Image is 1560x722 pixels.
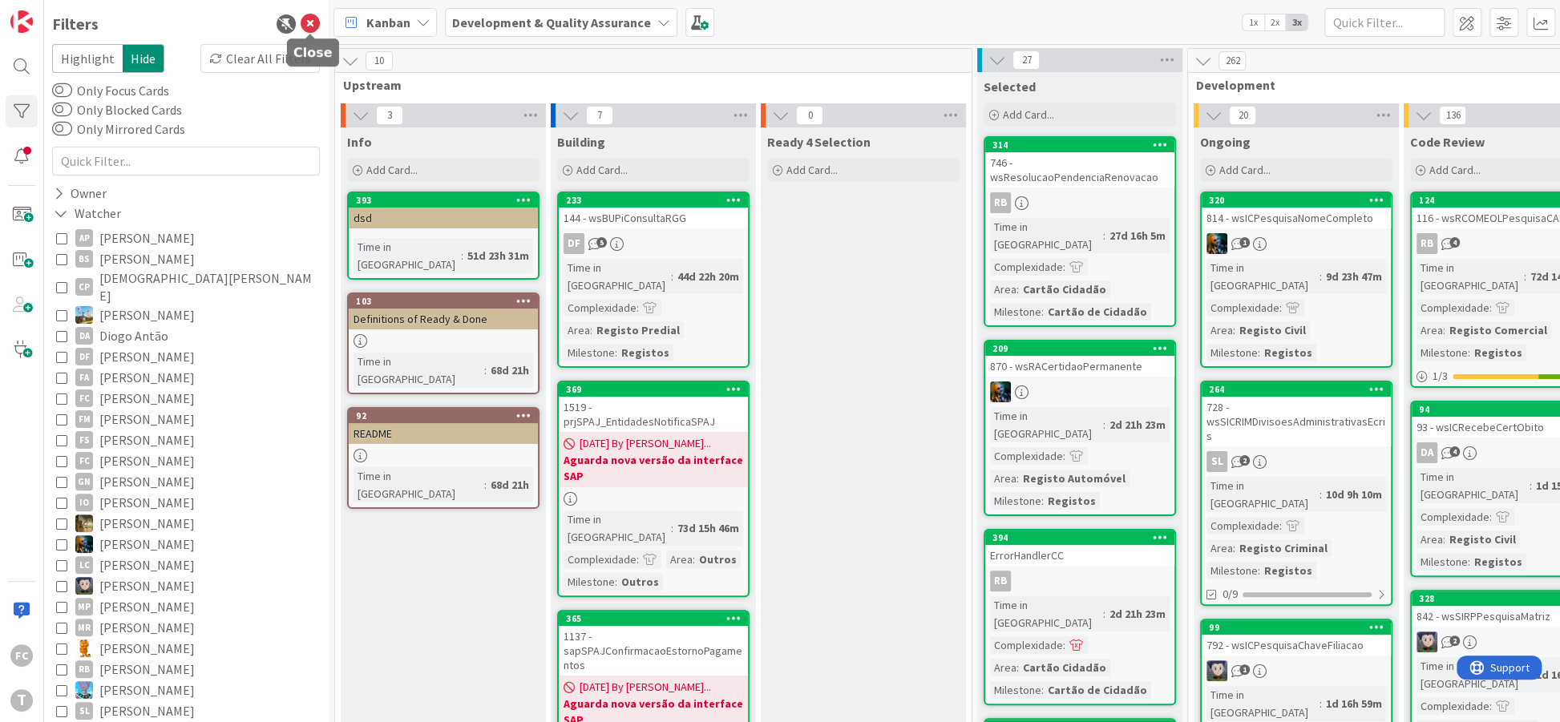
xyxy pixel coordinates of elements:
span: 1 [1239,664,1250,675]
div: 365 [566,613,748,624]
div: 27d 16h 5m [1105,227,1170,244]
div: Complexidade [564,299,637,317]
img: JC [75,514,93,532]
div: 144 - wsBUPiConsultaRGG [559,208,748,228]
div: 92README [349,409,538,444]
div: Registos [1260,562,1316,579]
span: : [484,476,487,494]
div: Time in [GEOGRAPHIC_DATA] [1206,477,1320,512]
span: : [1041,492,1044,510]
span: 0/9 [1223,586,1238,603]
span: [PERSON_NAME] [99,430,195,450]
span: : [1279,299,1282,317]
div: FC [75,389,93,407]
div: Complexidade [990,636,1063,654]
img: JC [1206,233,1227,254]
span: [PERSON_NAME] [99,248,195,269]
span: Add Card... [366,163,418,177]
div: 1519 - prjSPAJ_EntidadesNotificaSPAJ [559,397,748,432]
div: Milestone [564,344,615,361]
div: 320 [1202,193,1391,208]
div: Registo Criminal [1235,539,1332,557]
div: Complexidade [1417,508,1489,526]
b: Development & Quality Assurance [452,14,651,30]
span: : [1016,280,1019,298]
span: : [1041,681,1044,699]
div: 233144 - wsBUPiConsultaRGG [559,193,748,228]
span: : [1103,605,1105,623]
div: dsd [349,208,538,228]
span: 4 [1449,237,1460,248]
div: Time in [GEOGRAPHIC_DATA] [564,259,671,294]
div: Complexidade [1206,517,1279,534]
div: MP [75,598,93,615]
div: Outros [695,551,741,568]
span: : [1279,517,1282,534]
label: Only Blocked Cards [52,100,182,119]
div: Complexidade [990,258,1063,276]
img: RL [75,639,93,657]
div: Registo Automóvel [1019,470,1130,487]
span: [DEMOGRAPHIC_DATA][PERSON_NAME] [99,269,316,305]
div: AP [75,229,93,247]
span: : [1443,321,1445,339]
button: LC [PERSON_NAME] [56,555,316,575]
div: 369 [566,384,748,395]
div: 103Definitions of Ready & Done [349,294,538,329]
span: [DATE] By [PERSON_NAME]... [580,679,711,696]
span: : [484,361,487,379]
button: BS [PERSON_NAME] [56,248,316,269]
img: Visit kanbanzone.com [10,10,33,33]
a: 3691519 - prjSPAJ_EntidadesNotificaSPAJ[DATE] By [PERSON_NAME]...Aguarda nova versão da interface... [557,381,750,597]
div: Time in [GEOGRAPHIC_DATA] [1206,686,1320,721]
button: DF [PERSON_NAME] [56,346,316,367]
div: Area [666,551,693,568]
div: Registos [1044,492,1100,510]
button: JC [PERSON_NAME] [56,534,316,555]
div: 365 [559,611,748,626]
span: : [1258,562,1260,579]
div: Complexidade [1206,299,1279,317]
span: [DATE] By [PERSON_NAME]... [580,435,711,452]
span: : [671,519,673,537]
div: Milestone [1417,553,1468,571]
div: FS [75,431,93,449]
span: : [1233,539,1235,557]
div: Time in [GEOGRAPHIC_DATA] [990,218,1103,253]
span: Add Card... [576,163,628,177]
button: FA [PERSON_NAME] [56,367,316,388]
button: MR [PERSON_NAME] [56,617,316,638]
button: LS [PERSON_NAME] [56,575,316,596]
span: Diogo Antão [99,325,168,346]
button: Only Mirrored Cards [52,121,72,137]
div: Registos [1470,553,1526,571]
span: : [590,321,592,339]
div: SL [1202,451,1391,472]
div: 9d 23h 47m [1322,268,1386,285]
a: 233144 - wsBUPiConsultaRGGDFTime in [GEOGRAPHIC_DATA]:44d 22h 20mComplexidade:Area:Registo Predia... [557,192,750,368]
button: Only Focus Cards [52,83,72,99]
button: DA Diogo Antão [56,325,316,346]
div: 394 [985,530,1174,545]
div: DA [1417,442,1437,463]
div: 2d 21h 23m [1105,416,1170,434]
div: IO [75,494,93,511]
div: Area [564,321,590,339]
div: 103 [356,296,538,307]
div: 393 [356,195,538,206]
div: Area [1417,530,1443,548]
span: : [1524,268,1526,285]
div: 92 [356,410,538,422]
div: Area [990,659,1016,676]
span: : [671,268,673,285]
div: 814 - wsICPesquisaNomeCompleto [1202,208,1391,228]
div: Area [1206,321,1233,339]
div: 728 - wsSICRIMDivisoesAdministrativasEcris [1202,397,1391,446]
div: Time in [GEOGRAPHIC_DATA] [354,353,484,388]
div: Registos [1260,344,1316,361]
div: Milestone [564,573,615,591]
div: 320 [1209,195,1391,206]
div: Cartão Cidadão [1019,280,1110,298]
span: : [1041,303,1044,321]
span: [PERSON_NAME] [99,680,195,700]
